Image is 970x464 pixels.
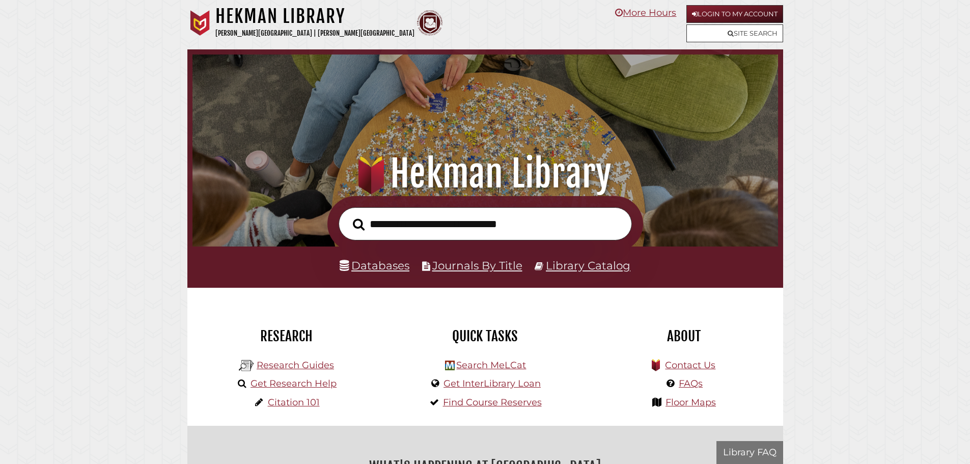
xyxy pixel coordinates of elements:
[394,327,577,345] h2: Quick Tasks
[592,327,775,345] h2: About
[417,10,442,36] img: Calvin Theological Seminary
[679,378,703,389] a: FAQs
[187,10,213,36] img: Calvin University
[348,215,370,234] button: Search
[444,378,541,389] a: Get InterLibrary Loan
[445,361,455,370] img: Hekman Library Logo
[615,7,676,18] a: More Hours
[432,259,522,272] a: Journals By Title
[686,24,783,42] a: Site Search
[686,5,783,23] a: Login to My Account
[251,378,337,389] a: Get Research Help
[239,358,254,373] img: Hekman Library Logo
[353,218,365,231] i: Search
[443,397,542,408] a: Find Course Reserves
[268,397,320,408] a: Citation 101
[195,327,378,345] h2: Research
[665,360,715,371] a: Contact Us
[215,5,414,28] h1: Hekman Library
[215,28,414,39] p: [PERSON_NAME][GEOGRAPHIC_DATA] | [PERSON_NAME][GEOGRAPHIC_DATA]
[456,360,526,371] a: Search MeLCat
[546,259,630,272] a: Library Catalog
[207,151,763,196] h1: Hekman Library
[666,397,716,408] a: Floor Maps
[340,259,409,272] a: Databases
[257,360,334,371] a: Research Guides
